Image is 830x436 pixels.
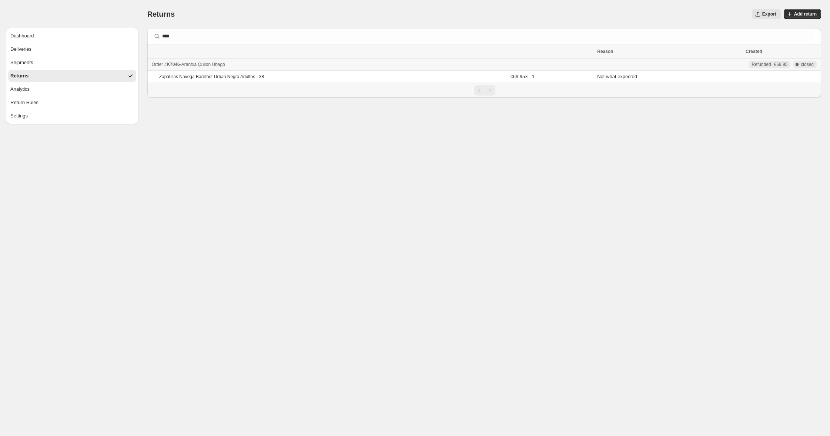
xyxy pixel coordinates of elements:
[10,72,29,80] div: Returns
[159,74,264,80] p: Zapatillas Navega Barefoot Urban Negra Adultos - 38
[10,32,34,40] div: Dashboard
[774,61,788,67] span: €69.95
[597,49,613,54] span: Reason
[152,62,163,67] span: Order
[510,73,593,80] span: €69.95 × 1
[762,11,776,17] span: Export
[8,57,136,69] button: Shipments
[801,61,814,67] span: closed
[10,46,31,53] div: Deliveries
[8,43,136,55] button: Deliveries
[752,9,781,19] button: Export
[595,71,743,83] td: Not what expected
[147,83,821,98] nav: Pagination
[10,99,39,106] div: Return Rules
[181,62,225,67] span: Arantxa Quilon Ubago
[8,30,136,42] button: Dashboard
[8,97,136,109] button: Return Rules
[164,62,180,67] span: #K7046
[8,83,136,95] button: Analytics
[746,49,762,54] span: Created
[8,70,136,82] button: Returns
[147,10,175,18] span: Returns
[784,9,821,19] button: Add return
[152,61,593,68] div: -
[10,59,33,66] div: Shipments
[10,112,28,120] div: Settings
[752,61,788,67] div: Refunded
[8,110,136,122] button: Settings
[794,11,817,17] span: Add return
[10,86,30,93] div: Analytics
